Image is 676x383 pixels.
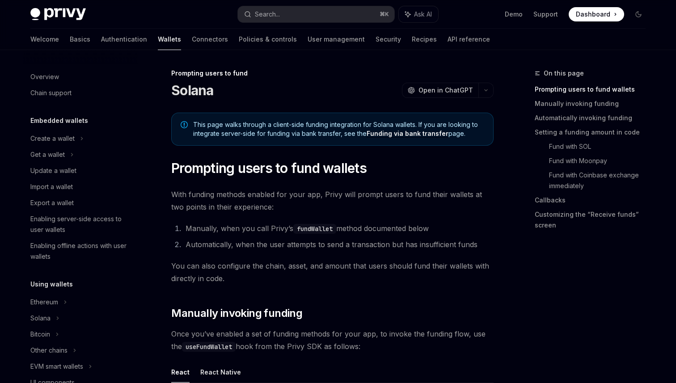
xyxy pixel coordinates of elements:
[308,29,365,50] a: User management
[23,195,138,211] a: Export a wallet
[183,222,494,235] li: Manually, when you call Privy’s method documented below
[535,82,653,97] a: Prompting users to fund wallets
[70,29,90,50] a: Basics
[535,111,653,125] a: Automatically invoking funding
[544,68,584,79] span: On this page
[30,72,59,82] div: Overview
[380,11,389,18] span: ⌘ K
[414,10,432,19] span: Ask AI
[238,6,394,22] button: Search...⌘K
[30,165,76,176] div: Update a wallet
[535,207,653,232] a: Customizing the “Receive funds” screen
[448,29,490,50] a: API reference
[30,279,73,290] h5: Using wallets
[181,121,188,128] svg: Note
[23,69,138,85] a: Overview
[171,260,494,285] span: You can also configure the chain, asset, and amount that users should fund their wallets with dir...
[535,125,653,139] a: Setting a funding amount in code
[535,97,653,111] a: Manually invoking funding
[549,168,653,193] a: Fund with Coinbase exchange immediately
[376,29,401,50] a: Security
[23,238,138,265] a: Enabling offline actions with user wallets
[367,130,448,138] a: Funding via bank transfer
[192,29,228,50] a: Connectors
[631,7,646,21] button: Toggle dark mode
[533,10,558,19] a: Support
[171,362,190,383] button: React
[171,69,494,78] div: Prompting users to fund
[183,238,494,251] li: Automatically, when the user attempts to send a transaction but has insufficient funds
[30,240,132,262] div: Enabling offline actions with user wallets
[200,362,241,383] button: React Native
[171,306,302,320] span: Manually invoking funding
[30,313,51,324] div: Solana
[418,86,473,95] span: Open in ChatGPT
[158,29,181,50] a: Wallets
[171,188,494,213] span: With funding methods enabled for your app, Privy will prompt users to fund their wallets at two p...
[239,29,297,50] a: Policies & controls
[23,211,138,238] a: Enabling server-side access to user wallets
[23,85,138,101] a: Chain support
[30,133,75,144] div: Create a wallet
[412,29,437,50] a: Recipes
[101,29,147,50] a: Authentication
[399,6,438,22] button: Ask AI
[30,8,86,21] img: dark logo
[569,7,624,21] a: Dashboard
[30,297,58,307] div: Ethereum
[171,160,367,176] span: Prompting users to fund wallets
[549,139,653,154] a: Fund with SOL
[182,342,236,352] code: useFundWallet
[576,10,610,19] span: Dashboard
[255,9,280,20] div: Search...
[30,345,68,356] div: Other chains
[30,361,83,372] div: EVM smart wallets
[171,328,494,353] span: Once you’ve enabled a set of funding methods for your app, to invoke the funding flow, use the ho...
[171,82,214,98] h1: Solana
[23,163,138,179] a: Update a wallet
[30,181,73,192] div: Import a wallet
[30,149,65,160] div: Get a wallet
[293,224,336,234] code: fundWallet
[402,83,478,98] button: Open in ChatGPT
[193,120,484,138] span: This page walks through a client-side funding integration for Solana wallets. If you are looking ...
[30,214,132,235] div: Enabling server-side access to user wallets
[30,88,72,98] div: Chain support
[30,329,50,340] div: Bitcoin
[505,10,523,19] a: Demo
[30,198,74,208] div: Export a wallet
[549,154,653,168] a: Fund with Moonpay
[30,115,88,126] h5: Embedded wallets
[23,179,138,195] a: Import a wallet
[30,29,59,50] a: Welcome
[535,193,653,207] a: Callbacks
